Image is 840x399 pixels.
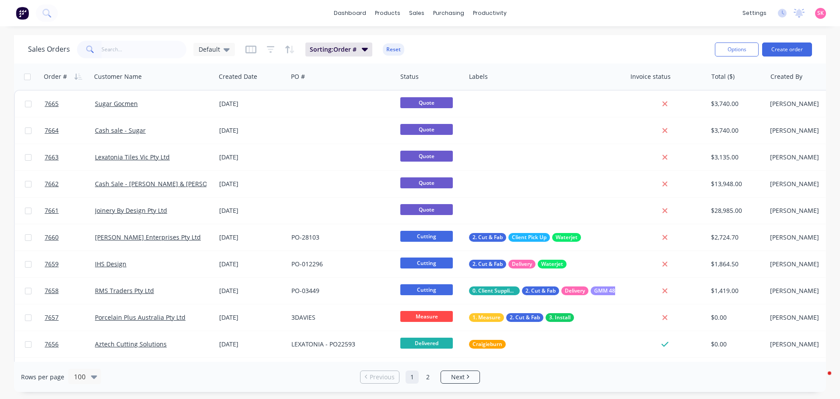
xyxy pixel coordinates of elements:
div: Created By [770,72,802,81]
div: [DATE] [219,153,284,162]
span: 1. Measure [472,313,500,322]
div: [DATE] [219,340,284,349]
button: Reset [383,43,404,56]
a: Cash sale - Sugar [95,126,146,134]
div: PO-012296 [291,260,388,268]
span: Cutting [400,231,453,242]
span: Sorting: Order # [310,45,357,54]
button: Create order [762,42,812,56]
a: 7665 [45,91,95,117]
span: 7660 [45,233,59,242]
button: Sorting:Order # [305,42,372,56]
a: 7662 [45,171,95,197]
iframe: Intercom live chat [810,369,831,390]
a: 7656 [45,331,95,357]
a: 7661 [45,198,95,224]
div: settings [738,7,771,20]
a: Previous page [360,373,399,381]
span: Waterjet [556,233,577,242]
button: 0. Client Supplied Material2. Cut & FabDeliveryGMM 480 - Saw [469,286,637,295]
div: [DATE] [219,206,284,215]
span: 7659 [45,260,59,268]
div: $2,724.70 [711,233,760,242]
button: Options [715,42,759,56]
a: Sugar Gocmen [95,99,138,108]
span: 2. Cut & Fab [510,313,540,322]
div: $0.00 [711,340,760,349]
ul: Pagination [357,371,483,384]
span: Quote [400,177,453,188]
div: [DATE] [219,126,284,135]
span: Delivery [565,286,585,295]
div: Order # [44,72,67,81]
div: purchasing [429,7,469,20]
a: 7663 [45,144,95,170]
div: Customer Name [94,72,142,81]
span: 7662 [45,180,59,188]
span: 2. Cut & Fab [472,233,503,242]
span: 2. Cut & Fab [525,286,556,295]
input: Search... [101,41,187,58]
span: 7664 [45,126,59,135]
div: [DATE] [219,286,284,295]
div: Status [400,72,419,81]
span: Measure [400,311,453,322]
div: [DATE] [219,233,284,242]
span: Quote [400,97,453,108]
span: GMM 480 - Saw [594,286,633,295]
span: Quote [400,204,453,215]
div: productivity [469,7,511,20]
div: [DATE] [219,313,284,322]
div: $3,135.00 [711,153,760,162]
a: [PERSON_NAME] Enterprises Pty Ltd [95,233,201,241]
a: Cash Sale - [PERSON_NAME] & [PERSON_NAME] [95,180,235,188]
div: [DATE] [219,180,284,188]
a: 7660 [45,224,95,251]
span: Rows per page [21,373,64,381]
a: Porcelain Plus Australia Pty Ltd [95,313,185,321]
span: Cutting [400,258,453,268]
img: Factory [16,7,29,20]
a: 7655 [45,358,95,384]
div: PO # [291,72,305,81]
div: LEXATONIA - PO22593 [291,340,388,349]
div: $1,864.50 [711,260,760,268]
div: PO-03449 [291,286,388,295]
span: 2. Cut & Fab [472,260,503,268]
span: Quote [400,151,453,162]
div: $13,948.00 [711,180,760,188]
span: Delivery [512,260,532,268]
a: dashboard [329,7,371,20]
a: 7658 [45,278,95,304]
div: $0.00 [711,313,760,322]
span: 7656 [45,340,59,349]
a: Page 2 [421,371,434,384]
div: Labels [469,72,488,81]
button: 2. Cut & FabDeliveryWaterjet [469,260,567,268]
div: sales [405,7,429,20]
div: $1,419.00 [711,286,760,295]
span: SK [817,9,824,17]
a: RMS Traders Pty Ltd [95,286,154,295]
div: [DATE] [219,260,284,268]
div: 3DAVIES [291,313,388,322]
span: 7665 [45,99,59,108]
span: Delivered [400,338,453,349]
span: 3. Install [549,313,570,322]
a: Aztech Cutting Solutions [95,340,167,348]
button: Craigieburn [469,340,506,349]
div: [DATE] [219,99,284,108]
span: Next [451,373,465,381]
span: Quote [400,124,453,135]
a: 7659 [45,251,95,277]
span: 7661 [45,206,59,215]
div: Invoice status [630,72,671,81]
span: Client Pick Up [512,233,546,242]
span: Previous [370,373,395,381]
div: Created Date [219,72,257,81]
h1: Sales Orders [28,45,70,53]
a: Next page [441,373,479,381]
span: Cutting [400,284,453,295]
a: Page 1 is your current page [406,371,419,384]
div: $28,985.00 [711,206,760,215]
